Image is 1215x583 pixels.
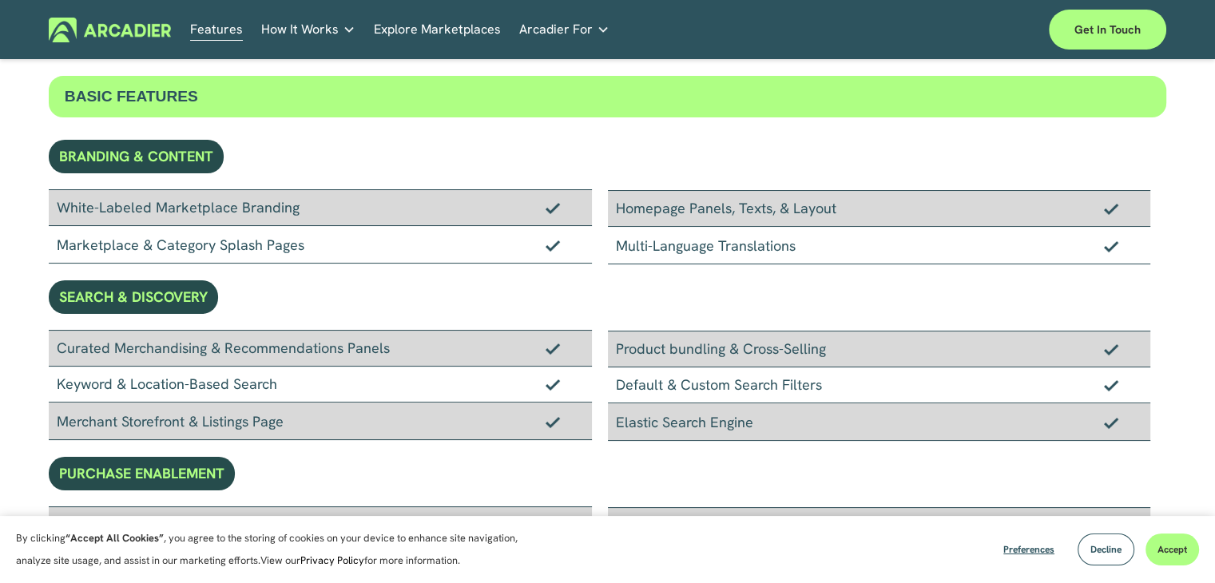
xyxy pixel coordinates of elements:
[1104,240,1118,252] img: Checkmark
[49,226,592,264] div: Marketplace & Category Splash Pages
[49,18,171,42] img: Arcadier
[519,18,593,41] span: Arcadier For
[49,189,592,226] div: White-Labeled Marketplace Branding
[1104,417,1118,428] img: Checkmark
[1104,203,1118,214] img: Checkmark
[261,18,339,41] span: How It Works
[1090,543,1122,556] span: Decline
[1104,343,1118,355] img: Checkmark
[49,76,1166,117] div: BASIC FEATURES
[261,18,355,42] a: folder dropdown
[608,403,1151,441] div: Elastic Search Engine
[608,367,1151,403] div: Default & Custom Search Filters
[49,367,592,403] div: Keyword & Location-Based Search
[1135,506,1215,583] iframe: Chat Widget
[991,533,1066,565] button: Preferences
[1078,533,1134,565] button: Decline
[49,506,592,543] div: Transactional Cart Checkout
[49,457,235,490] div: PURCHASE ENABLEMENT
[66,531,164,545] strong: “Accept All Cookies”
[608,227,1151,264] div: Multi-Language Translations
[1003,543,1054,556] span: Preferences
[1104,379,1118,391] img: Checkmark
[546,416,560,427] img: Checkmark
[608,190,1151,227] div: Homepage Panels, Texts, & Layout
[49,280,218,314] div: SEARCH & DISCOVERY
[374,18,501,42] a: Explore Marketplaces
[546,379,560,390] img: Checkmark
[546,343,560,354] img: Checkmark
[546,202,560,213] img: Checkmark
[519,18,609,42] a: folder dropdown
[1049,10,1166,50] a: Get in touch
[608,331,1151,367] div: Product bundling & Cross-Selling
[49,140,224,173] div: BRANDING & CONTENT
[608,507,1151,544] div: Non-Transactional
[190,18,243,42] a: Features
[49,330,592,367] div: Curated Merchandising & Recommendations Panels
[300,553,364,567] a: Privacy Policy
[16,527,535,572] p: By clicking , you agree to the storing of cookies on your device to enhance site navigation, anal...
[49,403,592,440] div: Merchant Storefront & Listings Page
[546,240,560,251] img: Checkmark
